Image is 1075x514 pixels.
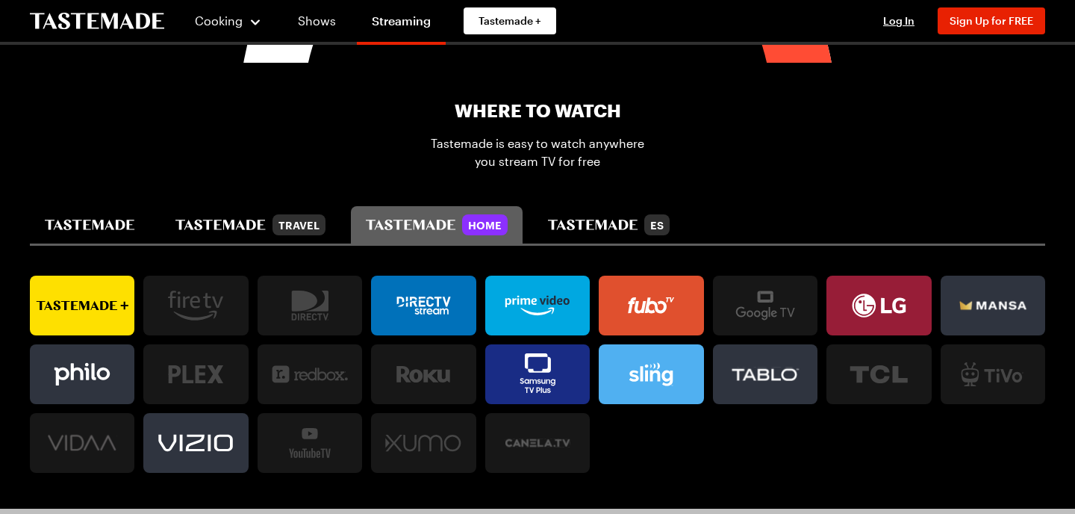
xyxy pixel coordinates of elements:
[479,13,541,28] span: Tastemade +
[869,13,929,28] button: Log In
[30,13,164,30] a: To Tastemade Home Page
[194,3,262,39] button: Cooking
[357,3,446,45] a: Streaming
[161,206,340,244] button: tastemade travel
[883,14,914,27] span: Log In
[644,214,670,235] div: ES
[455,99,621,123] h2: Where To Watch
[351,206,523,244] button: tastemade home
[430,134,645,170] span: Tastemade is easy to watch anywhere you stream TV for free
[950,14,1033,27] span: Sign Up for FREE
[533,206,685,244] button: tastemade en español
[464,7,556,34] a: Tastemade +
[272,214,325,235] div: Travel
[462,214,508,235] div: Home
[938,7,1045,34] button: Sign Up for FREE
[195,13,243,28] span: Cooking
[30,206,150,244] button: tastemade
